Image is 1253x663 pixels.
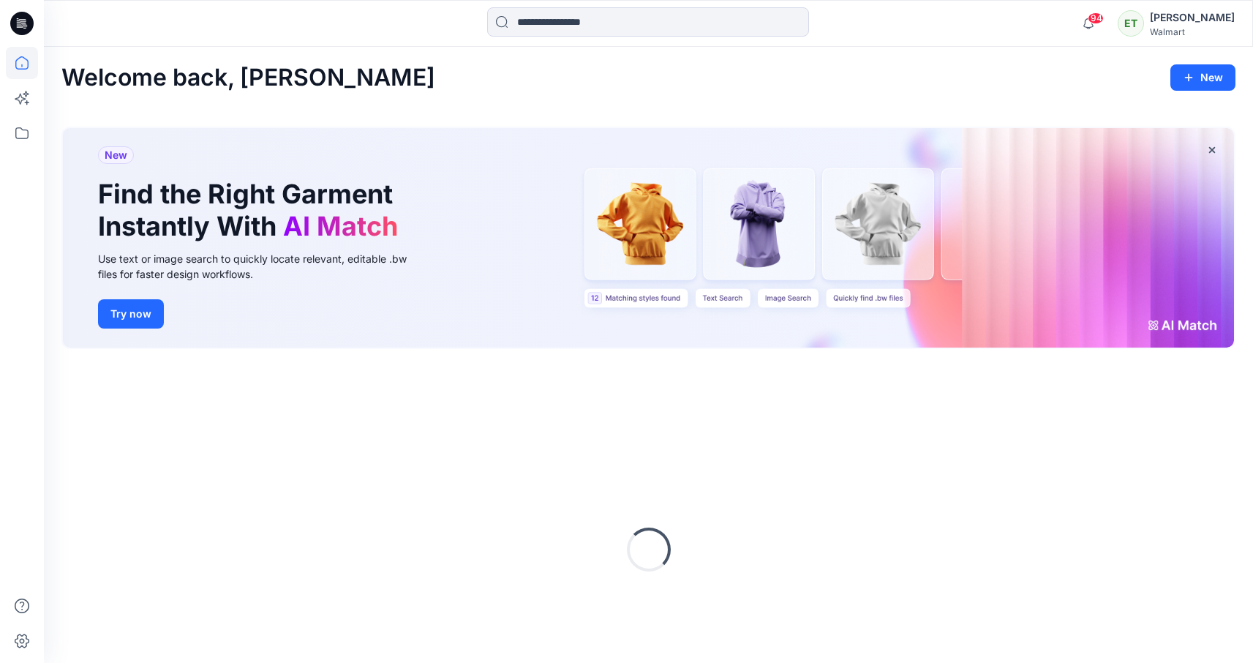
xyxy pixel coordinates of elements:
h1: Find the Right Garment Instantly With [98,179,405,241]
span: New [105,146,127,164]
div: ET [1118,10,1144,37]
h2: Welcome back, [PERSON_NAME] [61,64,435,91]
button: New [1170,64,1235,91]
div: [PERSON_NAME] [1150,9,1235,26]
div: Walmart [1150,26,1235,37]
div: Use text or image search to quickly locate relevant, editable .bw files for faster design workflows. [98,251,427,282]
span: 94 [1088,12,1104,24]
span: AI Match [283,210,398,242]
button: Try now [98,299,164,329]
